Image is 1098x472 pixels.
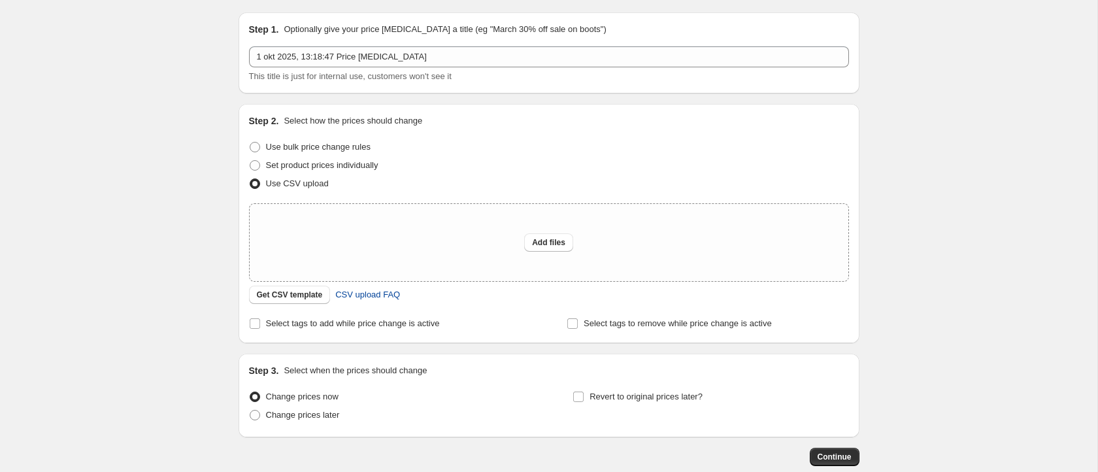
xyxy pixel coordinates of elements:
span: Continue [818,452,852,462]
button: Get CSV template [249,286,331,304]
input: 30% off holiday sale [249,46,849,67]
span: Get CSV template [257,290,323,300]
span: Use bulk price change rules [266,142,371,152]
span: Use CSV upload [266,178,329,188]
button: Add files [524,233,573,252]
span: This title is just for internal use, customers won't see it [249,71,452,81]
span: Select tags to remove while price change is active [584,318,772,328]
button: Continue [810,448,859,466]
h2: Step 1. [249,23,279,36]
a: CSV upload FAQ [327,284,408,305]
span: Add files [532,237,565,248]
span: CSV upload FAQ [335,288,400,301]
p: Select when the prices should change [284,364,427,377]
span: Revert to original prices later? [590,392,703,401]
h2: Step 2. [249,114,279,127]
p: Select how the prices should change [284,114,422,127]
h2: Step 3. [249,364,279,377]
p: Optionally give your price [MEDICAL_DATA] a title (eg "March 30% off sale on boots") [284,23,606,36]
span: Set product prices individually [266,160,378,170]
span: Select tags to add while price change is active [266,318,440,328]
span: Change prices later [266,410,340,420]
span: Change prices now [266,392,339,401]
